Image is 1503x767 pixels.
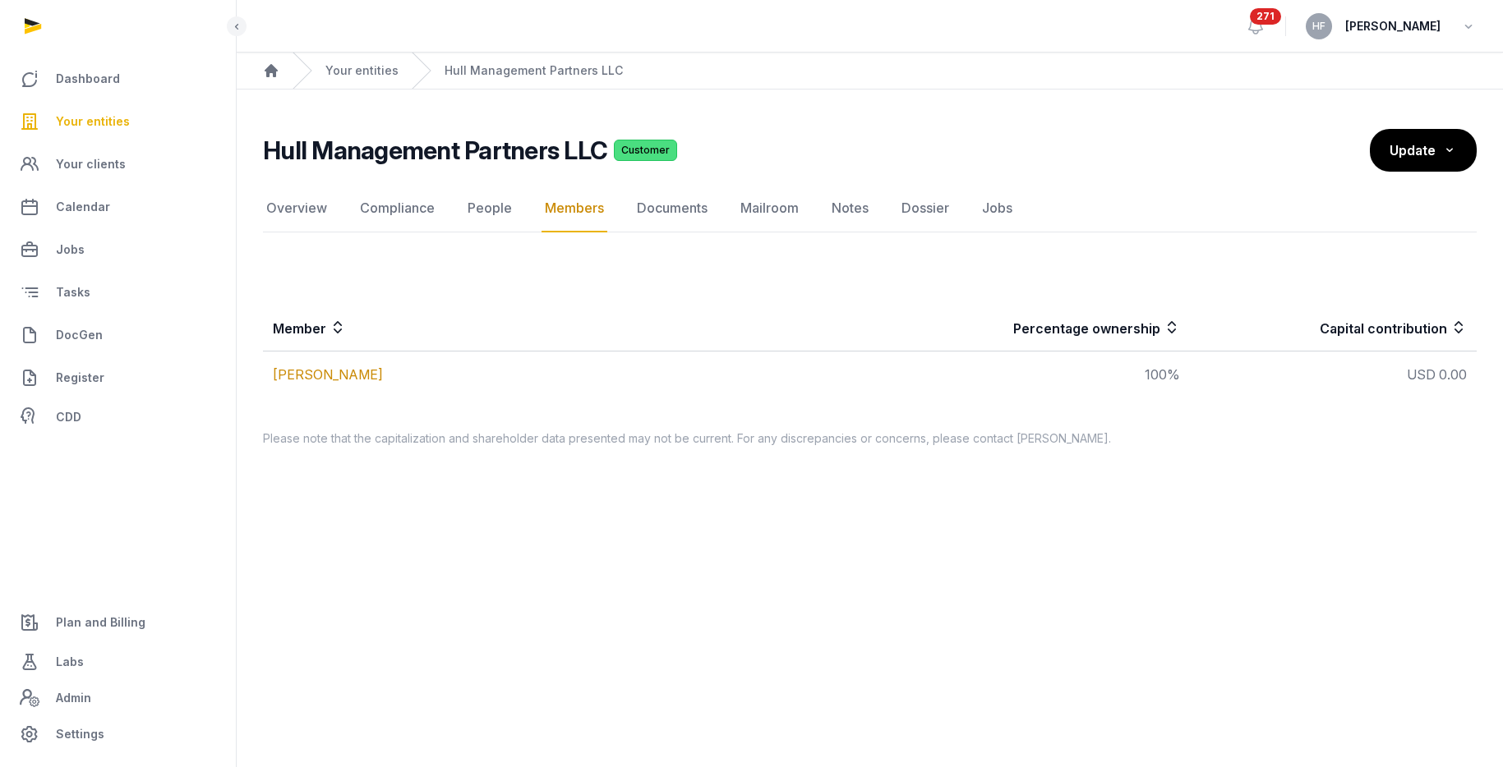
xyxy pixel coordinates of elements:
button: HF [1306,13,1332,39]
nav: Breadcrumb [237,53,1503,90]
a: Your entities [325,62,399,79]
span: Update [1390,142,1436,158]
a: Mailroom [737,185,802,232]
a: Settings [13,714,223,754]
a: [PERSON_NAME] [273,366,383,383]
th: Percentage ownership [870,305,1191,351]
a: Dashboard [13,59,223,99]
span: Customer [614,140,677,161]
span: CDD [56,407,81,427]
a: Jobs [13,230,223,269]
a: Dossier [898,185,952,232]
span: Your entities [56,112,130,131]
a: Admin [13,682,223,714]
a: Notes [828,185,872,232]
p: Please note that the capitalization and shareholder data presented may not be current. For any di... [237,430,1503,447]
span: Calendar [56,197,110,217]
a: Labs [13,642,223,682]
nav: Tabs [263,185,1477,232]
span: Plan and Billing [56,613,145,632]
td: 100% [870,351,1191,398]
a: Compliance [357,185,438,232]
span: Tasks [56,282,90,302]
a: Hull Management Partners LLC [445,62,623,79]
span: Jobs [56,240,85,259]
span: Admin [56,688,91,708]
a: Your entities [13,102,223,141]
span: DocGen [56,325,103,345]
span: Labs [56,652,84,672]
a: Jobs [979,185,1016,232]
a: Members [542,185,607,232]
a: DocGen [13,315,223,355]
h2: Hull Management Partners LLC [263,135,607,165]
button: Update [1370,129,1477,172]
a: CDD [13,401,223,434]
a: Register [13,358,223,397]
a: Calendar [13,187,223,227]
th: Capital contribution [1190,305,1477,351]
span: 271 [1250,8,1281,25]
a: Your clients [13,145,223,184]
span: Settings [56,724,104,744]
span: Register [56,368,104,388]
span: Your clients [56,154,126,174]
a: Tasks [13,273,223,312]
a: Documents [634,185,711,232]
span: [PERSON_NAME] [1345,16,1441,36]
span: Dashboard [56,69,120,89]
td: USD 0.00 [1190,351,1477,398]
a: People [464,185,515,232]
th: Member [263,305,870,351]
a: Plan and Billing [13,603,223,642]
span: HF [1312,21,1325,31]
a: Overview [263,185,330,232]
